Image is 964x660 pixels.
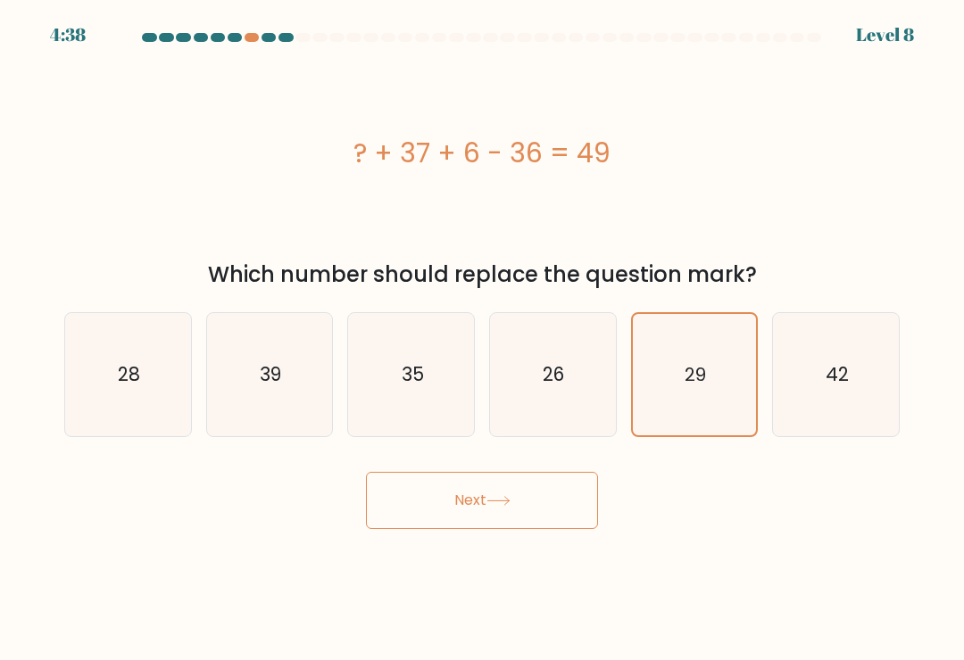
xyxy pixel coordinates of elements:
div: Which number should replace the question mark? [75,259,889,291]
button: Next [366,472,598,529]
text: 26 [544,361,565,387]
div: Level 8 [856,21,914,48]
text: 39 [260,361,281,387]
text: 35 [402,361,424,387]
text: 29 [685,362,706,387]
div: ? + 37 + 6 - 36 = 49 [64,133,900,173]
div: 4:38 [50,21,86,48]
text: 42 [826,361,849,387]
text: 28 [118,361,140,387]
